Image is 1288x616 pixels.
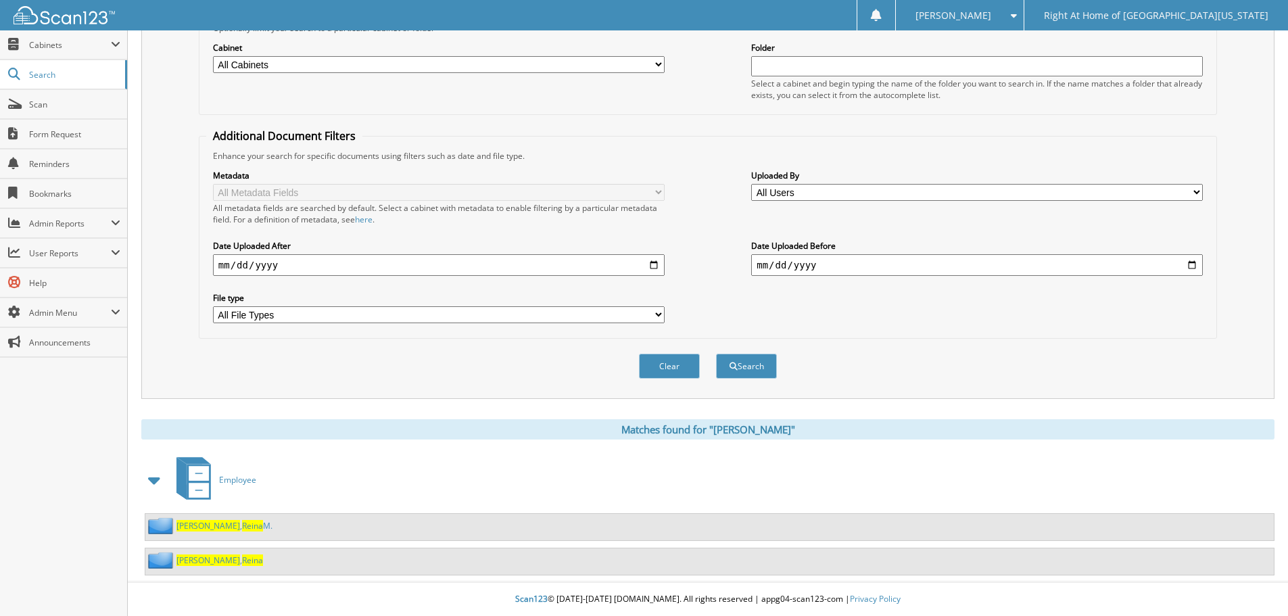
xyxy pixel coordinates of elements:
a: [PERSON_NAME],Reina [176,554,263,566]
span: Admin Reports [29,218,111,229]
span: Scan [29,99,120,110]
span: Reina [242,554,263,566]
span: Reina [242,520,263,531]
label: Date Uploaded After [213,240,665,252]
div: Select a cabinet and begin typing the name of the folder you want to search in. If the name match... [751,78,1203,101]
span: User Reports [29,247,111,259]
legend: Additional Document Filters [206,128,362,143]
span: Announcements [29,337,120,348]
img: scan123-logo-white.svg [14,6,115,24]
div: Enhance your search for specific documents using filters such as date and file type. [206,150,1210,162]
span: Form Request [29,128,120,140]
label: Metadata [213,170,665,181]
img: folder2.png [148,517,176,534]
label: File type [213,292,665,304]
span: Bookmarks [29,188,120,199]
div: © [DATE]-[DATE] [DOMAIN_NAME]. All rights reserved | appg04-scan123-com | [128,583,1288,616]
div: Matches found for "[PERSON_NAME]" [141,419,1274,440]
span: [PERSON_NAME] [176,520,240,531]
span: [PERSON_NAME] [915,11,991,20]
label: Cabinet [213,42,665,53]
span: Reminders [29,158,120,170]
button: Search [716,354,777,379]
iframe: Chat Widget [1220,551,1288,616]
button: Clear [639,354,700,379]
span: Employee [219,474,256,485]
span: Search [29,69,118,80]
span: Cabinets [29,39,111,51]
input: start [213,254,665,276]
span: Scan123 [515,593,548,605]
a: Employee [168,453,256,506]
a: Privacy Policy [850,593,901,605]
input: end [751,254,1203,276]
span: Admin Menu [29,307,111,318]
span: [PERSON_NAME] [176,554,240,566]
span: Right At Home of [GEOGRAPHIC_DATA][US_STATE] [1044,11,1268,20]
a: [PERSON_NAME],ReinaM. [176,520,272,531]
div: All metadata fields are searched by default. Select a cabinet with metadata to enable filtering b... [213,202,665,225]
img: folder2.png [148,552,176,569]
label: Date Uploaded Before [751,240,1203,252]
span: Help [29,277,120,289]
label: Uploaded By [751,170,1203,181]
label: Folder [751,42,1203,53]
a: here [355,214,373,225]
